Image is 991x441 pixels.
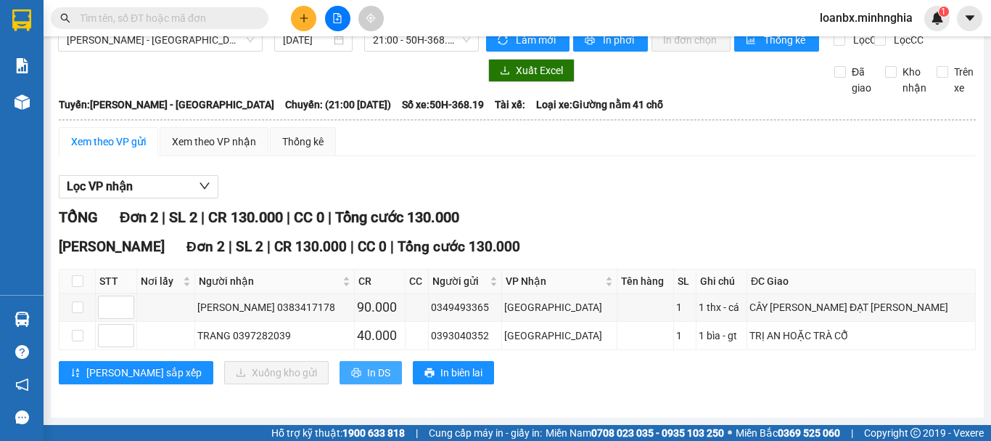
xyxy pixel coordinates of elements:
span: | [390,238,394,255]
span: Lọc CR [847,32,885,48]
span: In DS [367,365,390,381]
div: [GEOGRAPHIC_DATA] [504,299,614,315]
img: warehouse-icon [15,312,30,327]
button: bar-chartThống kê [734,28,819,52]
span: Phan Rí - Sài Gòn [67,29,254,51]
span: SL 2 [169,209,197,226]
span: Đã giao [846,64,877,96]
span: bar-chart [746,35,758,46]
span: copyright [910,428,921,438]
span: | [267,238,271,255]
span: question-circle [15,345,29,359]
button: Lọc VP nhận [59,175,218,198]
div: 40.000 [357,325,402,346]
strong: 1900 633 818 [342,427,405,439]
span: Miền Bắc [736,425,840,441]
span: CR 130.000 [208,209,283,226]
span: VP Nhận [506,273,602,289]
span: Miền Nam [546,425,724,441]
span: | [328,209,332,226]
span: Người nhận [199,273,340,289]
th: ĐC Giao [747,270,976,294]
div: Xem theo VP gửi [71,134,146,150]
span: file-add [332,13,342,23]
div: 1 bìa - gt [699,328,745,344]
span: printer [351,368,361,379]
span: sync [498,35,510,46]
button: caret-down [957,6,982,31]
button: printerIn phơi [573,28,648,52]
span: In phơi [603,32,636,48]
th: Ghi chú [696,270,748,294]
span: ⚪️ [728,430,732,436]
span: TỔNG [59,209,98,226]
button: downloadXuống kho gửi [224,361,329,384]
div: Thống kê [282,134,324,150]
img: icon-new-feature [931,12,944,25]
div: 1 [676,328,693,344]
td: CÂY [PERSON_NAME] ĐẠT [PERSON_NAME] [747,294,976,322]
div: [GEOGRAPHIC_DATA] [504,328,614,344]
span: CR 130.000 [274,238,347,255]
td: Sài Gòn [502,294,617,322]
div: 90.000 [357,297,402,317]
input: Tìm tên, số ĐT hoặc mã đơn [80,10,251,26]
span: Tài xế: [495,97,525,113]
span: | [162,209,165,226]
span: Cung cấp máy in - giấy in: [429,425,542,441]
span: Đơn 2 [120,209,158,226]
span: Đơn 2 [186,238,225,255]
button: syncLàm mới [486,28,569,52]
span: CC 0 [294,209,324,226]
th: CR [355,270,405,294]
span: | [229,238,232,255]
span: | [287,209,290,226]
span: Trên xe [948,64,979,96]
img: warehouse-icon [15,94,30,110]
div: [PERSON_NAME] 0383417178 [197,299,353,315]
span: [PERSON_NAME] [59,238,165,255]
span: | [851,425,853,441]
button: In đơn chọn [651,28,731,52]
img: logo-vxr [12,9,31,31]
strong: 0708 023 035 - 0935 103 250 [591,427,724,439]
span: Làm mới [516,32,558,48]
button: printerIn DS [340,361,402,384]
div: 0393040352 [431,328,499,344]
span: printer [424,368,435,379]
span: Thống kê [764,32,807,48]
span: Chuyến: (21:00 [DATE]) [285,97,391,113]
button: file-add [325,6,350,31]
span: sort-ascending [70,368,81,379]
span: Người gửi [432,273,487,289]
sup: 1 [939,7,949,17]
td: Sài Gòn [502,322,617,350]
span: | [201,209,205,226]
span: Lọc CC [888,32,926,48]
span: search [60,13,70,23]
th: Tên hàng [617,270,674,294]
td: TRỊ AN HOẶC TRÀ CỖ [747,322,976,350]
button: downloadXuất Excel [488,59,575,82]
span: 21:00 - 50H-368.19 [373,29,470,51]
button: plus [291,6,316,31]
span: SL 2 [236,238,263,255]
button: sort-ascending[PERSON_NAME] sắp xếp [59,361,213,384]
span: Hỗ trợ kỹ thuật: [271,425,405,441]
span: download [500,65,510,77]
span: Nơi lấy [141,273,180,289]
div: 0349493365 [431,299,499,315]
th: SL [674,270,696,294]
span: CC 0 [358,238,387,255]
span: 1 [941,7,946,17]
b: Tuyến: [PERSON_NAME] - [GEOGRAPHIC_DATA] [59,99,274,110]
span: down [199,180,210,192]
span: notification [15,378,29,392]
button: printerIn biên lai [413,361,494,384]
span: Tổng cước 130.000 [398,238,520,255]
span: Kho nhận [897,64,932,96]
span: | [350,238,354,255]
span: Lọc VP nhận [67,177,133,195]
div: 1 thx - cá [699,299,745,315]
th: CC [406,270,429,294]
